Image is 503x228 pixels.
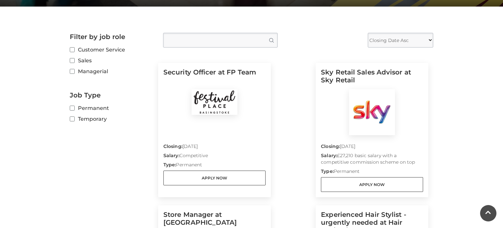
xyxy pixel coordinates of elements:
[321,168,423,177] p: Permanent
[321,143,423,152] p: [DATE]
[70,33,153,41] h2: Filter by job role
[70,115,153,123] label: Temporary
[70,104,153,112] label: Permanent
[349,89,395,135] img: Sky Retail
[321,168,333,174] strong: Type:
[70,91,153,99] h2: Job Type
[321,153,337,158] strong: Salary:
[321,143,340,149] strong: Closing:
[70,56,153,65] label: Sales
[70,46,153,54] label: Customer Service
[163,162,176,168] strong: Type:
[163,152,266,161] p: Competitive
[163,68,266,89] h5: Security Officer at FP Team
[163,143,182,149] strong: Closing:
[192,89,237,115] img: Festival Place
[163,143,266,152] p: [DATE]
[321,152,423,168] p: £27,210 basic salary with a competitive commission scheme on top
[321,68,423,89] h5: Sky Retail Sales Advisor at Sky Retail
[163,161,266,171] p: Permanent
[70,67,153,75] label: Managerial
[163,171,266,185] a: Apply Now
[163,153,179,158] strong: Salary:
[321,177,423,192] a: Apply Now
